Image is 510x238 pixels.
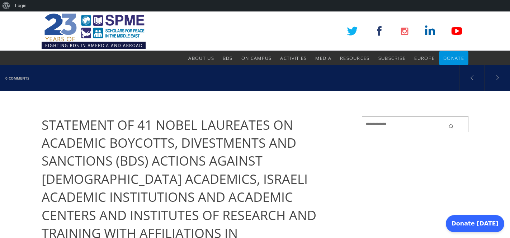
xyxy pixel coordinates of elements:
span: BDS [223,55,233,61]
a: Resources [340,51,370,65]
a: Activities [280,51,307,65]
span: Donate [443,55,464,61]
span: Europe [414,55,435,61]
span: On Campus [241,55,272,61]
span: Activities [280,55,307,61]
a: Subscribe [378,51,406,65]
span: Resources [340,55,370,61]
a: Donate [443,51,464,65]
a: Media [315,51,331,65]
img: SPME [42,11,146,51]
a: Europe [414,51,435,65]
a: On Campus [241,51,272,65]
a: BDS [223,51,233,65]
a: About Us [188,51,214,65]
span: About Us [188,55,214,61]
span: Media [315,55,331,61]
span: Subscribe [378,55,406,61]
